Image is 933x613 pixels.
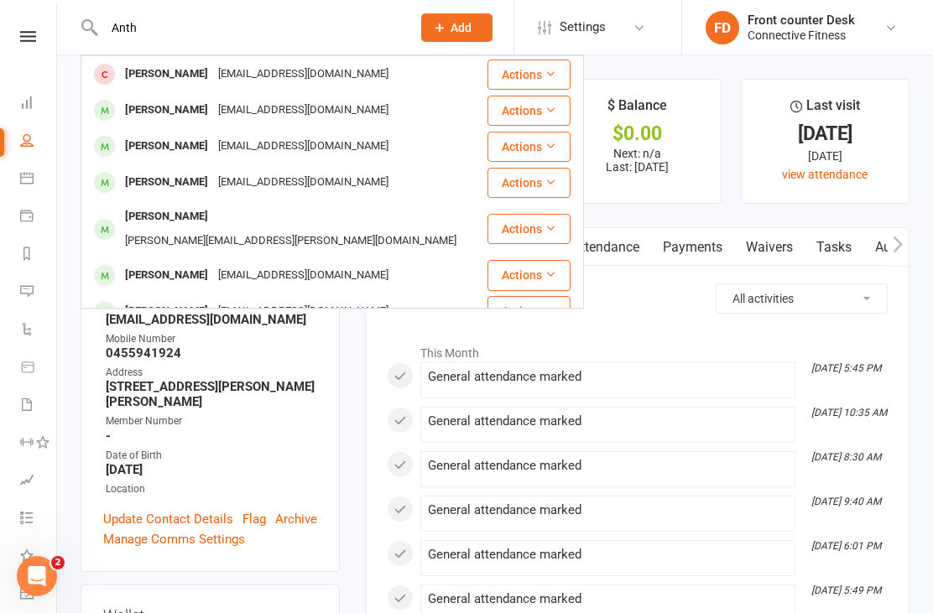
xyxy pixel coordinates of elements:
div: Location [106,481,317,497]
i: [DATE] 8:30 AM [811,451,881,463]
a: Payments [20,199,58,236]
div: General attendance marked [428,592,788,606]
div: [PERSON_NAME][EMAIL_ADDRESS][PERSON_NAME][DOMAIN_NAME] [120,229,461,253]
div: [EMAIL_ADDRESS][DOMAIN_NAME] [213,263,394,288]
div: $0.00 [569,125,706,143]
a: Tasks [805,228,863,267]
div: Address [106,365,317,381]
a: Manage Comms Settings [103,529,245,549]
i: [DATE] 9:40 AM [811,496,881,507]
strong: [STREET_ADDRESS][PERSON_NAME][PERSON_NAME] [106,379,317,409]
a: Update Contact Details [103,509,233,529]
div: $ Balance [607,95,667,125]
button: Actions [487,168,571,198]
a: Payments [651,228,734,267]
li: This Month [387,335,888,362]
div: [EMAIL_ADDRESS][DOMAIN_NAME] [213,170,394,195]
a: Calendar [20,161,58,199]
span: Settings [560,8,606,46]
a: Flag [242,509,266,529]
a: Waivers [734,228,805,267]
a: Assessments [20,463,58,501]
div: Front counter Desk [748,13,855,28]
div: [PERSON_NAME] [120,62,213,86]
strong: [DATE] [106,462,317,477]
a: People [20,123,58,161]
i: [DATE] 5:49 PM [811,584,881,596]
div: General attendance marked [428,414,788,429]
div: [PERSON_NAME] [120,263,213,288]
div: [PERSON_NAME] [120,299,213,324]
a: Archive [275,509,317,529]
span: Add [451,21,472,34]
div: [EMAIL_ADDRESS][DOMAIN_NAME] [213,134,394,158]
iframe: Intercom live chat [17,556,57,596]
span: 2 [51,556,65,569]
a: Product Sales [20,350,58,387]
button: Actions [487,132,571,162]
strong: - [106,429,317,444]
div: [PERSON_NAME] [120,98,213,122]
div: General attendance marked [428,503,788,517]
div: General attendance marked [428,548,788,562]
div: Date of Birth [106,448,317,464]
div: [PERSON_NAME] [120,134,213,158]
div: Last visit [790,95,860,125]
a: Dashboard [20,86,58,123]
div: Connective Fitness [748,28,855,43]
div: [EMAIL_ADDRESS][DOMAIN_NAME] [213,98,394,122]
div: FD [706,11,739,44]
strong: [EMAIL_ADDRESS][DOMAIN_NAME] [106,312,317,327]
div: [DATE] [757,147,894,165]
div: General attendance marked [428,459,788,473]
div: Member Number [106,413,317,429]
button: Add [421,13,493,42]
button: Actions [487,260,571,290]
div: [DATE] [757,125,894,143]
div: [PERSON_NAME] [120,205,213,229]
strong: 0455941924 [106,345,317,361]
div: [EMAIL_ADDRESS][DOMAIN_NAME] [213,62,394,86]
div: Mobile Number [106,331,317,347]
a: What's New [20,538,58,576]
button: Actions [487,60,571,90]
i: [DATE] 6:01 PM [811,540,881,552]
i: [DATE] 10:35 AM [811,407,887,418]
p: Next: n/a Last: [DATE] [569,147,706,174]
button: Actions [487,96,571,126]
button: Actions [487,214,571,244]
div: [EMAIL_ADDRESS][DOMAIN_NAME] [213,299,394,324]
a: Reports [20,236,58,274]
i: [DATE] 5:45 PM [811,362,881,374]
a: view attendance [782,168,868,181]
button: Actions [487,296,571,326]
div: [PERSON_NAME] [120,170,213,195]
input: Search... [99,16,399,39]
div: General attendance marked [428,370,788,384]
a: Attendance [560,228,651,267]
h3: Activity [387,283,888,309]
